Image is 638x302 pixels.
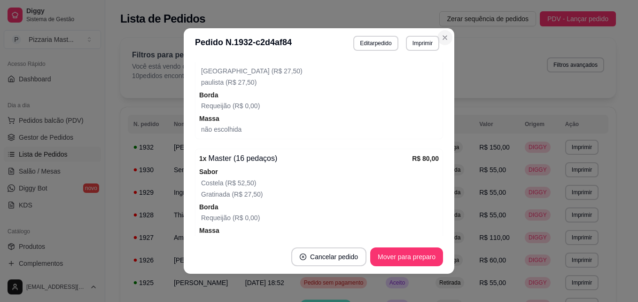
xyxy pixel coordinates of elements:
[300,254,306,260] span: close-circle
[199,115,219,122] strong: Massa
[199,155,207,162] strong: 1 x
[224,79,257,86] span: (R$ 27,50)
[201,214,231,222] span: Requeijão
[201,79,224,86] span: paulista
[199,203,218,211] strong: Borda
[199,227,219,234] strong: Massa
[199,153,412,164] div: Master (16 pedaços)
[199,91,218,99] strong: Borda
[412,155,439,162] strong: R$ 80,00
[231,102,260,110] span: (R$ 0,00)
[223,179,256,187] span: (R$ 52,50)
[231,214,260,222] span: (R$ 0,00)
[201,102,231,110] span: Requeijão
[370,247,443,266] button: Mover para preparo
[201,191,230,198] span: Gratinada
[201,126,241,133] span: não escolhida
[195,36,292,51] h3: Pedido N. 1932-c2d4af84
[270,67,303,75] span: (R$ 27,50)
[353,36,398,51] button: Editarpedido
[406,36,439,51] button: Imprimir
[199,168,218,175] strong: Sabor
[201,179,223,187] span: Costela
[437,30,452,45] button: Close
[291,247,366,266] button: close-circleCancelar pedido
[230,191,263,198] span: (R$ 27,50)
[201,67,270,75] span: [GEOGRAPHIC_DATA]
